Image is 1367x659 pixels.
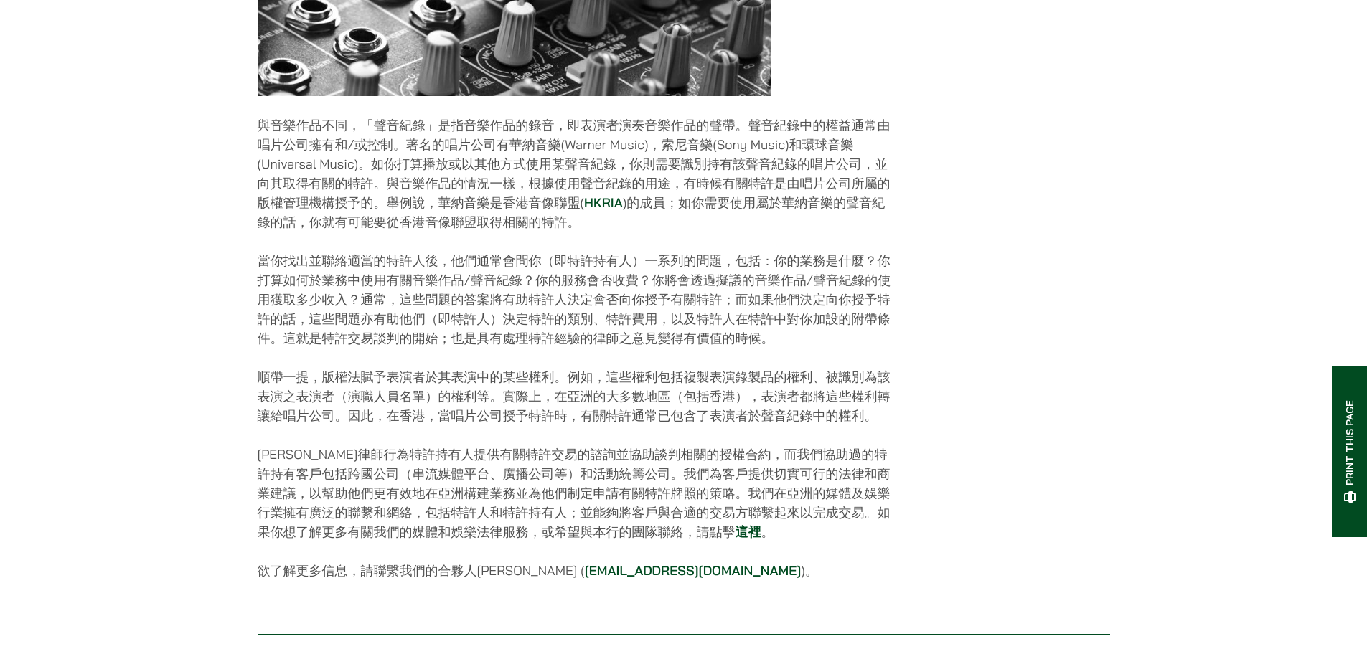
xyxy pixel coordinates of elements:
p: 與音樂作品不同，「聲音紀錄」是指音樂作品的錄音，即表演者演奏音樂作品的聲帶。聲音紀錄中的權益通常由唱片公司擁有和/或控制。著名的唱片公司有華納音樂(Warner Music)，索尼音樂(Sony... [258,115,897,232]
p: [PERSON_NAME]律師行為特許持有人提供有關特許交易的諮詢並協助談判相關的授權合約，而我們協助過的特許持有客戶包括跨國公司（串流媒體平台、廣播公司等）和活動統籌公司。我們為客戶提供切實可... [258,445,897,541]
a: 這裡 [736,523,761,540]
a: [EMAIL_ADDRESS][DOMAIN_NAME] [585,562,802,579]
a: HKRIA [584,194,623,211]
p: 欲了解更多信息，請聯繫我們的合夥人[PERSON_NAME] ( )。 [258,561,897,580]
p: 順帶一提，版權法賦予表演者於其表演中的某些權利。例如，這些權利包括複製表演錄製品的權利、被識別為該表演之表演者（演職人員名單）的權利等。實際上，在亞洲的大多數地區（包括香港），表演者都將這些權利... [258,367,897,425]
p: 當你找出並聯絡適當的特許人後，他們通常會問你（即特許持有人）一系列的問題，包括：你的業務是什麼？你打算如何於業務中使用有關音樂作品/聲音紀錄？你的服務會否收費？你將會透過擬議的音樂作品/聲音紀錄... [258,251,897,348]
